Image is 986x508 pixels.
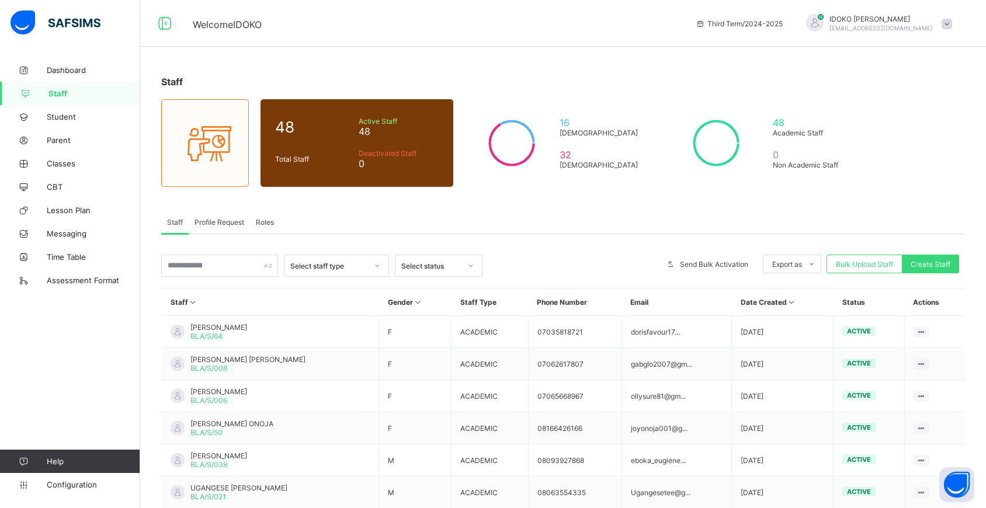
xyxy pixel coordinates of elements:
span: BLA/S/021 [190,492,226,501]
span: Messaging [47,229,140,238]
span: BLA/S/50 [190,428,223,437]
span: active [847,455,871,464]
td: 07035818721 [528,316,622,348]
th: Status [834,289,905,316]
img: safsims [11,11,100,35]
span: Classes [47,159,140,168]
span: Staff [48,89,140,98]
span: Academic Staff [773,128,848,137]
span: [PERSON_NAME] ONOJA [190,419,273,428]
span: Help [47,457,140,466]
span: CBT [47,182,140,192]
i: Sort in Ascending Order [188,298,198,307]
td: [DATE] [732,444,834,476]
td: 08093927868 [528,444,622,476]
div: Select staff type [290,262,367,270]
div: IDOKOGLORIA [794,14,958,33]
td: ollysure81@gm... [622,380,731,412]
td: ACADEMIC [452,444,528,476]
td: gabglo2007@gm... [622,348,731,380]
td: ACADEMIC [452,348,528,380]
td: dorisfavour17... [622,316,731,348]
span: [PERSON_NAME] [190,451,247,460]
span: 16 [560,117,643,128]
th: Staff [162,289,379,316]
span: IDOKO [PERSON_NAME] [829,15,933,23]
th: Date Created [732,289,834,316]
span: 48 [275,118,353,136]
td: [DATE] [732,348,834,380]
span: Staff [167,218,183,227]
span: 48 [773,117,848,128]
td: M [379,444,452,476]
span: [DEMOGRAPHIC_DATA] [560,161,643,169]
th: Email [622,289,731,316]
span: 0 [773,149,848,161]
span: 32 [560,149,643,161]
span: Staff [161,76,183,88]
td: F [379,412,452,444]
span: [DEMOGRAPHIC_DATA] [560,128,643,137]
span: BLA/S/038 [190,460,227,469]
span: [PERSON_NAME] [190,323,247,332]
td: F [379,380,452,412]
th: Actions [904,289,965,316]
span: [EMAIL_ADDRESS][DOMAIN_NAME] [829,25,933,32]
td: F [379,348,452,380]
span: active [847,327,871,335]
td: [DATE] [732,380,834,412]
span: Export as [772,260,802,269]
span: Time Table [47,252,140,262]
span: Send Bulk Activation [680,260,748,269]
span: [PERSON_NAME] [PERSON_NAME] [190,355,305,364]
span: Configuration [47,480,140,489]
span: Lesson Plan [47,206,140,215]
span: active [847,488,871,496]
span: [PERSON_NAME] [190,387,247,396]
span: 0 [359,158,439,169]
td: 07065668967 [528,380,622,412]
td: eboka_eugiene... [622,444,731,476]
td: ACADEMIC [452,380,528,412]
span: Active Staff [359,117,439,126]
span: BLA/S/006 [190,396,227,405]
span: active [847,359,871,367]
span: Bulk Upload Staff [836,260,893,269]
span: Create Staff [911,260,950,269]
span: Non Academic Staff [773,161,848,169]
span: Welcome IDOKO [193,19,262,30]
td: 08166426166 [528,412,622,444]
span: session/term information [696,19,783,28]
span: Student [47,112,140,121]
td: ACADEMIC [452,412,528,444]
span: BLA/S/008 [190,364,227,373]
i: Sort in Ascending Order [413,298,423,307]
div: Total Staff [272,152,356,166]
span: 48 [359,126,439,137]
th: Phone Number [528,289,622,316]
span: Dashboard [47,65,140,75]
span: Profile Request [195,218,244,227]
div: Select status [401,262,461,270]
td: [DATE] [732,412,834,444]
th: Gender [379,289,452,316]
td: [DATE] [732,316,834,348]
td: joyonoja001@g... [622,412,731,444]
td: ACADEMIC [452,316,528,348]
i: Sort in Ascending Order [787,298,797,307]
span: active [847,391,871,399]
span: active [847,423,871,432]
button: Open asap [939,467,974,502]
td: 07062617807 [528,348,622,380]
span: UGANGESE [PERSON_NAME] [190,483,287,492]
span: BLA/S/64 [190,332,223,340]
span: Assessment Format [47,276,140,285]
td: F [379,316,452,348]
span: Roles [256,218,274,227]
span: Deactivated Staff [359,149,439,158]
span: Parent [47,135,140,145]
th: Staff Type [452,289,528,316]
